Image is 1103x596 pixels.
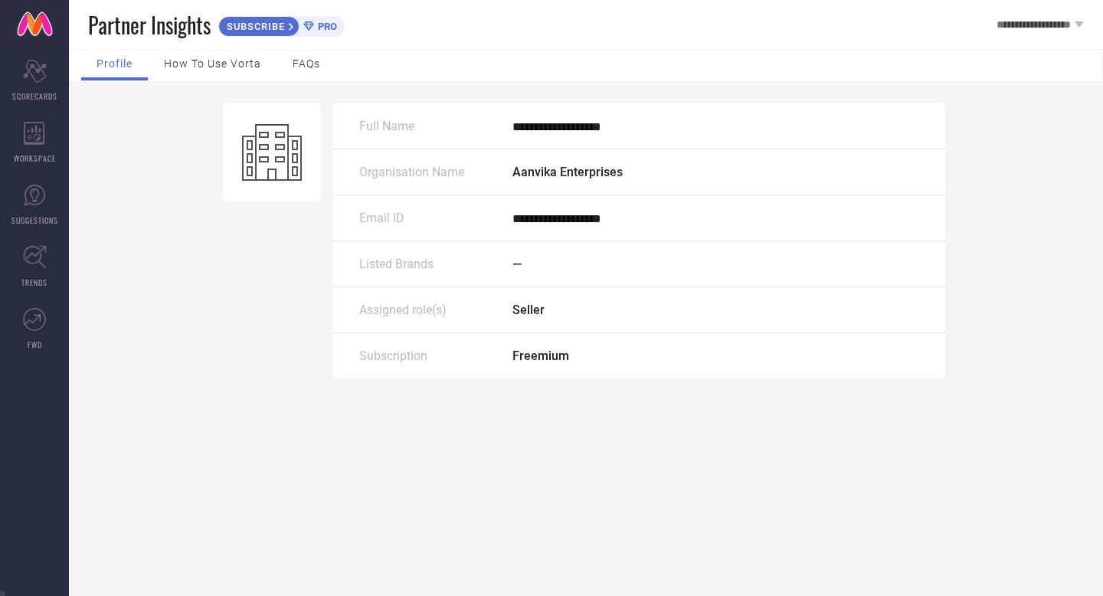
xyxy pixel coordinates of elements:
span: SUBSCRIBE [219,21,289,32]
span: Partner Insights [88,9,211,41]
span: SCORECARDS [12,90,57,102]
a: SUBSCRIBEPRO [218,12,345,37]
span: Email ID [359,211,404,225]
span: PRO [314,21,337,32]
span: TRENDS [21,277,47,288]
span: FWD [28,339,42,350]
span: Full Name [359,119,414,133]
span: — [512,257,522,271]
span: Listed Brands [359,257,434,271]
span: How to use Vorta [164,57,261,70]
span: Organisation Name [359,165,464,179]
span: Subscription [359,349,427,363]
span: SUGGESTIONS [11,214,58,226]
span: WORKSPACE [14,152,56,164]
span: Assigned role(s) [359,303,447,317]
span: Freemium [512,349,569,363]
span: FAQs [293,57,320,70]
span: Seller [512,303,545,317]
span: Profile [97,57,133,70]
span: Aanvika Enterprises [512,165,623,179]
